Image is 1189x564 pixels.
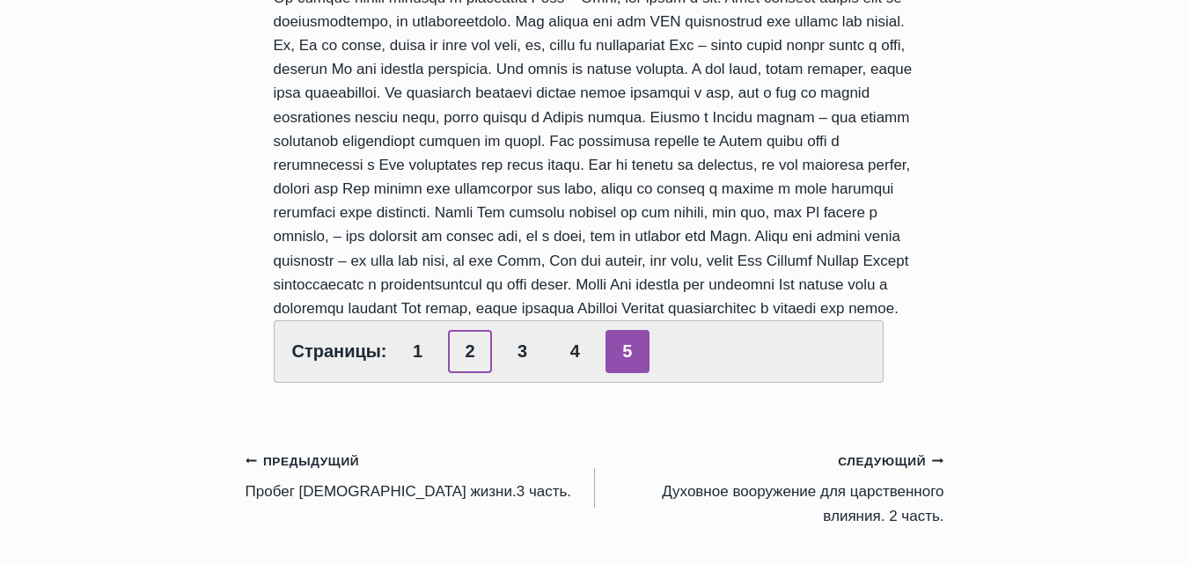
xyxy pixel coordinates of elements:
[838,452,943,472] small: Следующий
[501,330,545,373] a: 3
[553,330,597,373] a: 4
[606,330,650,373] span: 5
[246,452,360,472] small: Предыдущий
[274,320,884,383] div: Страницы:
[246,449,944,528] nav: Записи
[396,330,440,373] a: 1
[595,449,944,528] a: СледующийДуховное вооружение для царственного влияния. 2 часть.
[246,449,595,504] a: ПредыдущийПробег [DEMOGRAPHIC_DATA] жизни.3 часть.
[448,330,492,373] a: 2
